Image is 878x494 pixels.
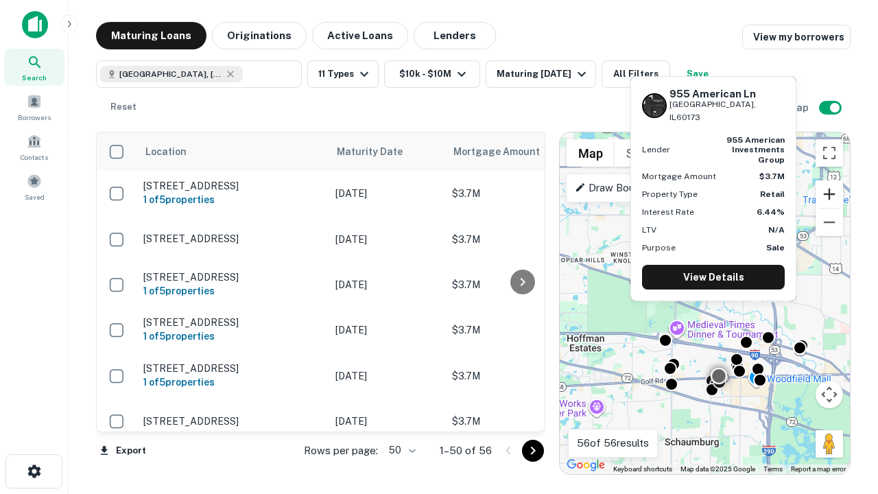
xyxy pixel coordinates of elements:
iframe: Chat Widget [809,384,878,450]
p: Lender [642,143,670,156]
h6: 955 American Ln [669,88,785,100]
p: $3.7M [452,277,589,292]
th: Maturity Date [329,132,445,171]
button: All Filters [602,60,670,88]
button: Toggle fullscreen view [816,139,843,167]
strong: $3.7M [759,172,785,181]
strong: Retail [760,189,785,199]
th: Mortgage Amount [445,132,596,171]
p: [DATE] [335,232,438,247]
div: 0 0 [560,132,850,474]
span: Location [145,143,187,160]
p: [STREET_ADDRESS] [143,415,322,427]
p: LTV [642,224,656,236]
span: [GEOGRAPHIC_DATA], [GEOGRAPHIC_DATA] [119,68,222,80]
a: View my borrowers [742,25,851,49]
span: Map data ©2025 Google [680,465,755,473]
p: Mortgage Amount [642,170,716,183]
button: Keyboard shortcuts [613,464,672,474]
a: Contacts [4,128,64,165]
th: Location [137,132,329,171]
p: [STREET_ADDRESS] [143,362,322,375]
h6: 1 of 5 properties [143,283,322,298]
span: Borrowers [18,112,51,123]
img: Google [563,456,608,474]
span: Maturity Date [337,143,420,160]
strong: Sale [766,243,785,252]
img: capitalize-icon.png [22,11,48,38]
p: [DATE] [335,322,438,338]
p: [DATE] [335,414,438,429]
button: Show satellite imagery [615,139,683,167]
button: Maturing Loans [96,22,206,49]
button: Lenders [414,22,496,49]
h6: 1 of 5 properties [143,375,322,390]
p: [STREET_ADDRESS] [143,271,322,283]
p: [DATE] [335,277,438,292]
p: $3.7M [452,368,589,384]
p: [STREET_ADDRESS] [143,316,322,329]
p: Draw Boundary [575,180,661,196]
h6: 1 of 5 properties [143,329,322,344]
p: $3.7M [452,322,589,338]
button: Show street map [567,139,615,167]
button: Export [96,440,150,461]
p: 1–50 of 56 [440,443,492,459]
a: Open this area in Google Maps (opens a new window) [563,456,608,474]
button: $10k - $10M [384,60,480,88]
div: Maturing [DATE] [497,66,590,82]
p: $3.7M [452,186,589,201]
button: Map camera controls [816,381,843,408]
strong: N/A [768,225,785,235]
button: Save your search to get updates of matches that match your search criteria. [676,60,720,88]
button: Zoom out [816,209,843,236]
p: Purpose [642,242,676,254]
button: Go to next page [522,440,544,462]
div: 50 [383,440,418,460]
p: Interest Rate [642,206,694,218]
span: Mortgage Amount [453,143,558,160]
button: Maturing [DATE] [486,60,596,88]
a: Search [4,49,64,86]
a: Borrowers [4,89,64,126]
p: Property Type [642,188,698,200]
p: [STREET_ADDRESS] [143,180,322,192]
a: Saved [4,168,64,205]
span: Search [22,72,47,83]
a: View Details [642,265,785,290]
p: [GEOGRAPHIC_DATA], IL60173 [669,98,785,124]
h6: 1 of 5 properties [143,192,322,207]
button: Reset [102,93,145,121]
strong: 955 american investments group [726,135,785,165]
p: [DATE] [335,368,438,384]
p: $3.7M [452,414,589,429]
span: Contacts [21,152,48,163]
a: Report a map error [791,465,846,473]
p: 56 of 56 results [577,435,649,451]
button: Zoom in [816,180,843,208]
p: [STREET_ADDRESS] [143,233,322,245]
p: [DATE] [335,186,438,201]
p: $3.7M [452,232,589,247]
button: Active Loans [312,22,408,49]
button: 11 Types [307,60,379,88]
strong: 6.44% [757,207,785,217]
span: Saved [25,191,45,202]
button: Originations [212,22,307,49]
a: Terms [763,465,783,473]
p: Rows per page: [304,443,378,459]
